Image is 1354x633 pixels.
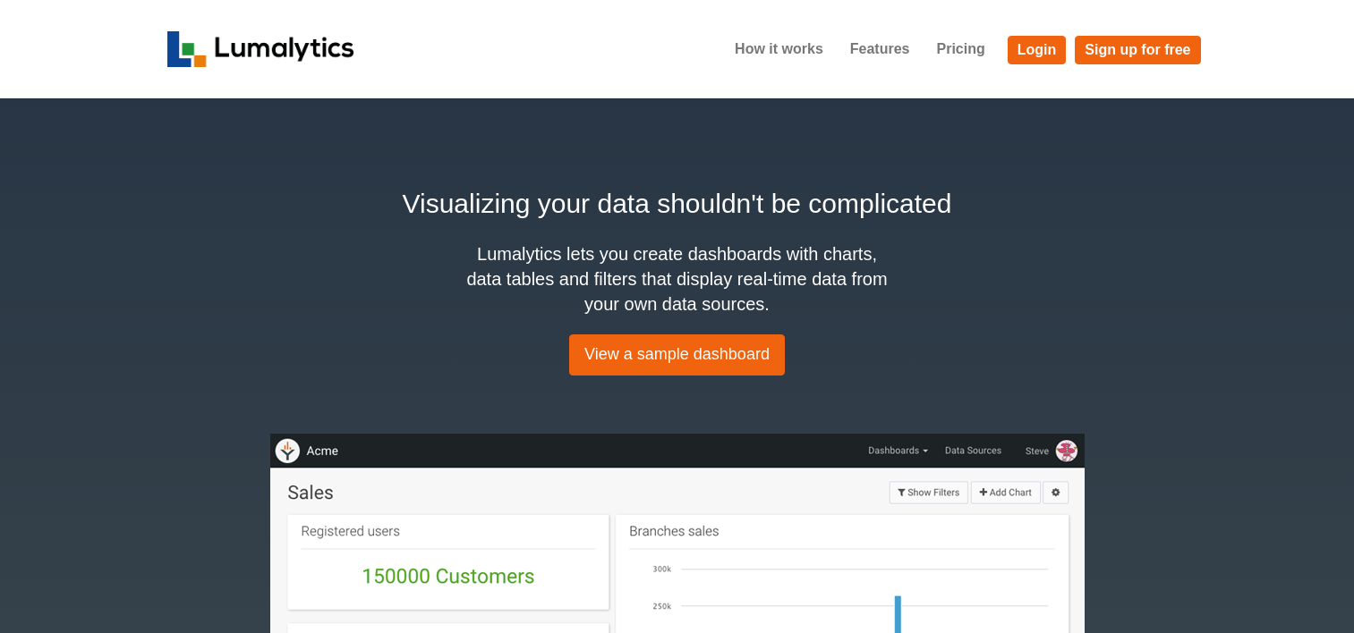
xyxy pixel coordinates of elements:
h4: Lumalytics lets you create dashboards with charts, data tables and filters that display real-time... [463,241,892,316]
a: Features [837,27,924,72]
h2: Visualizing your data shouldn't be complicated [167,183,1188,224]
a: Sign up for free [1075,36,1200,64]
a: View a sample dashboard [569,334,785,376]
a: How it works [721,27,837,72]
a: Pricing [923,27,998,72]
img: logo_v2-f34f87db3d4d9f5311d6c47995059ad6168825a3e1eb260e01c8041e89355404.png [167,31,354,67]
a: Login [1008,36,1067,64]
